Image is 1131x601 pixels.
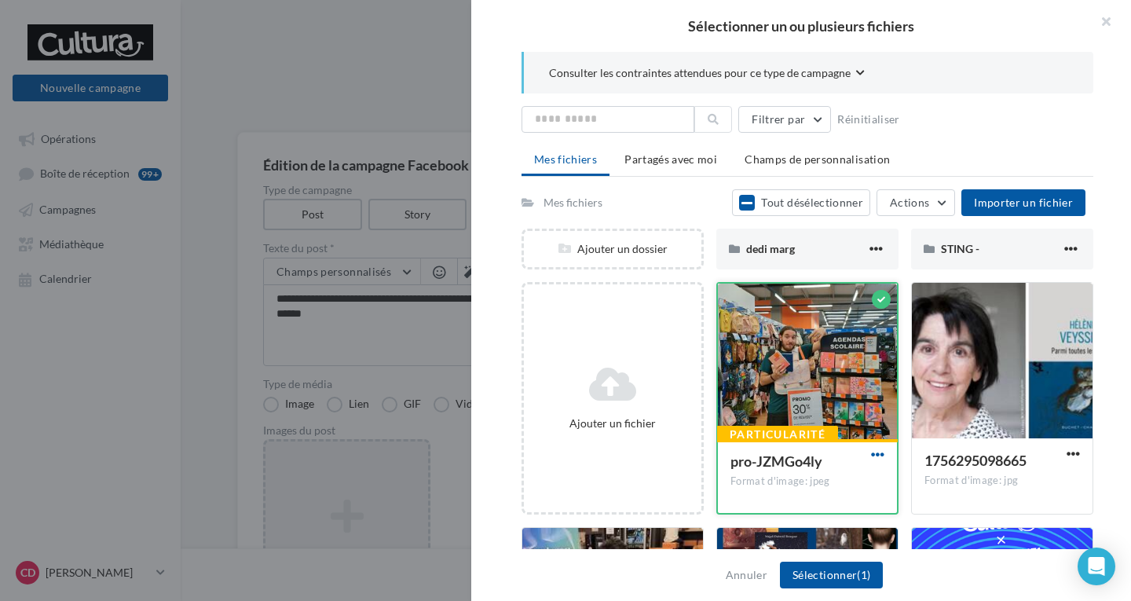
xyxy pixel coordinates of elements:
[544,195,602,211] div: Mes fichiers
[524,241,701,257] div: Ajouter un dossier
[530,416,695,431] div: Ajouter un fichier
[924,474,1080,488] div: Format d'image: jpg
[941,242,979,255] span: STING -
[831,110,906,129] button: Réinitialiser
[717,426,838,443] div: Particularité
[549,64,865,84] button: Consulter les contraintes attendues pour ce type de campagne
[496,19,1106,33] h2: Sélectionner un ou plusieurs fichiers
[857,568,870,581] span: (1)
[730,475,884,489] div: Format d'image: jpeg
[624,152,717,166] span: Partagés avec moi
[974,196,1073,209] span: Importer un fichier
[746,242,795,255] span: dedi marg
[877,189,955,216] button: Actions
[732,189,870,216] button: Tout désélectionner
[890,196,929,209] span: Actions
[745,152,890,166] span: Champs de personnalisation
[924,452,1027,469] span: 1756295098665
[780,562,883,588] button: Sélectionner(1)
[1078,548,1115,585] div: Open Intercom Messenger
[730,453,822,470] span: pro-JZMGo4ly
[738,106,831,133] button: Filtrer par
[534,152,597,166] span: Mes fichiers
[719,566,774,585] button: Annuler
[961,189,1085,216] button: Importer un fichier
[549,65,851,81] span: Consulter les contraintes attendues pour ce type de campagne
